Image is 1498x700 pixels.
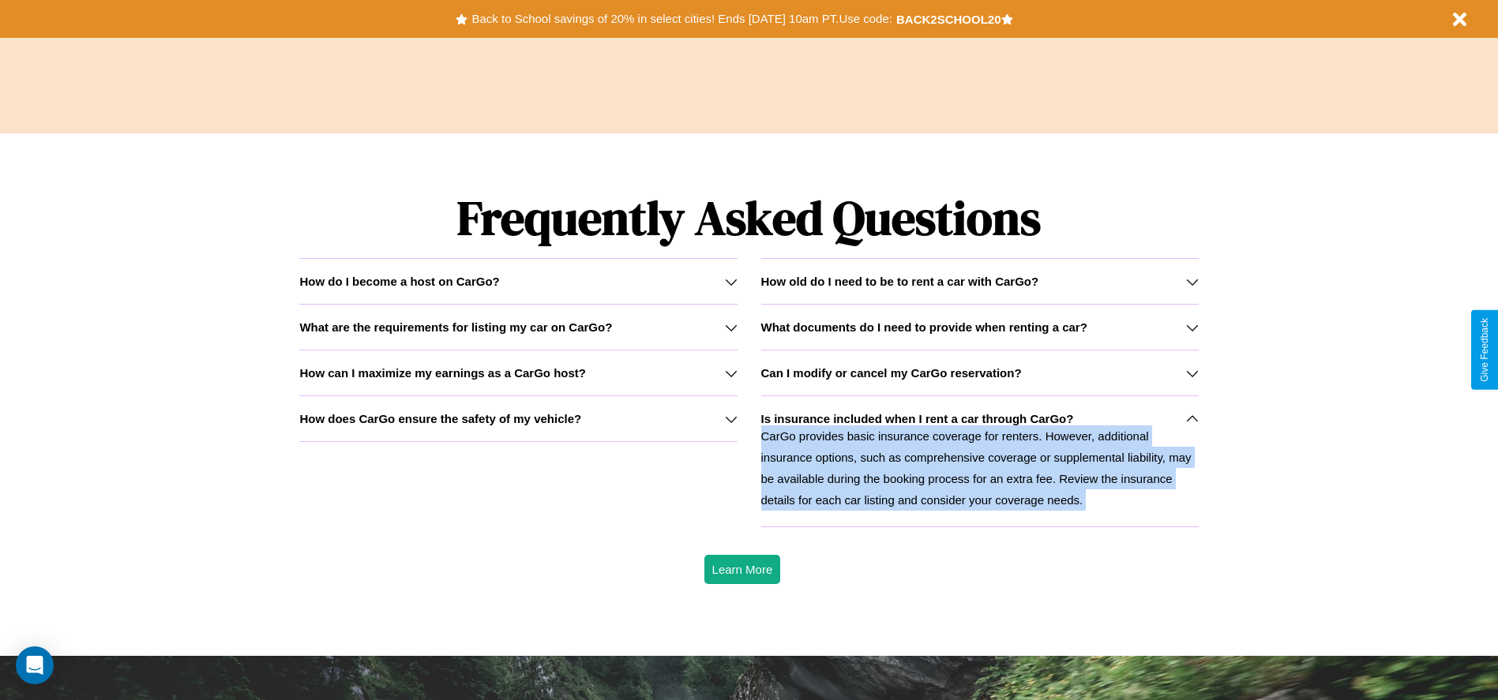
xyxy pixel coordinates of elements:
[467,8,895,30] button: Back to School savings of 20% in select cities! Ends [DATE] 10am PT.Use code:
[704,555,781,584] button: Learn More
[761,412,1074,425] h3: Is insurance included when I rent a car through CarGo?
[761,425,1199,511] p: CarGo provides basic insurance coverage for renters. However, additional insurance options, such ...
[299,412,581,425] h3: How does CarGo ensure the safety of my vehicle?
[299,178,1198,258] h1: Frequently Asked Questions
[1479,318,1490,382] div: Give Feedback
[761,320,1087,334] h3: What documents do I need to provide when renting a car?
[299,320,612,334] h3: What are the requirements for listing my car on CarGo?
[299,275,499,288] h3: How do I become a host on CarGo?
[16,646,54,684] div: Open Intercom Messenger
[299,366,586,380] h3: How can I maximize my earnings as a CarGo host?
[761,366,1022,380] h3: Can I modify or cancel my CarGo reservation?
[761,275,1039,288] h3: How old do I need to be to rent a car with CarGo?
[896,13,1001,26] b: BACK2SCHOOL20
